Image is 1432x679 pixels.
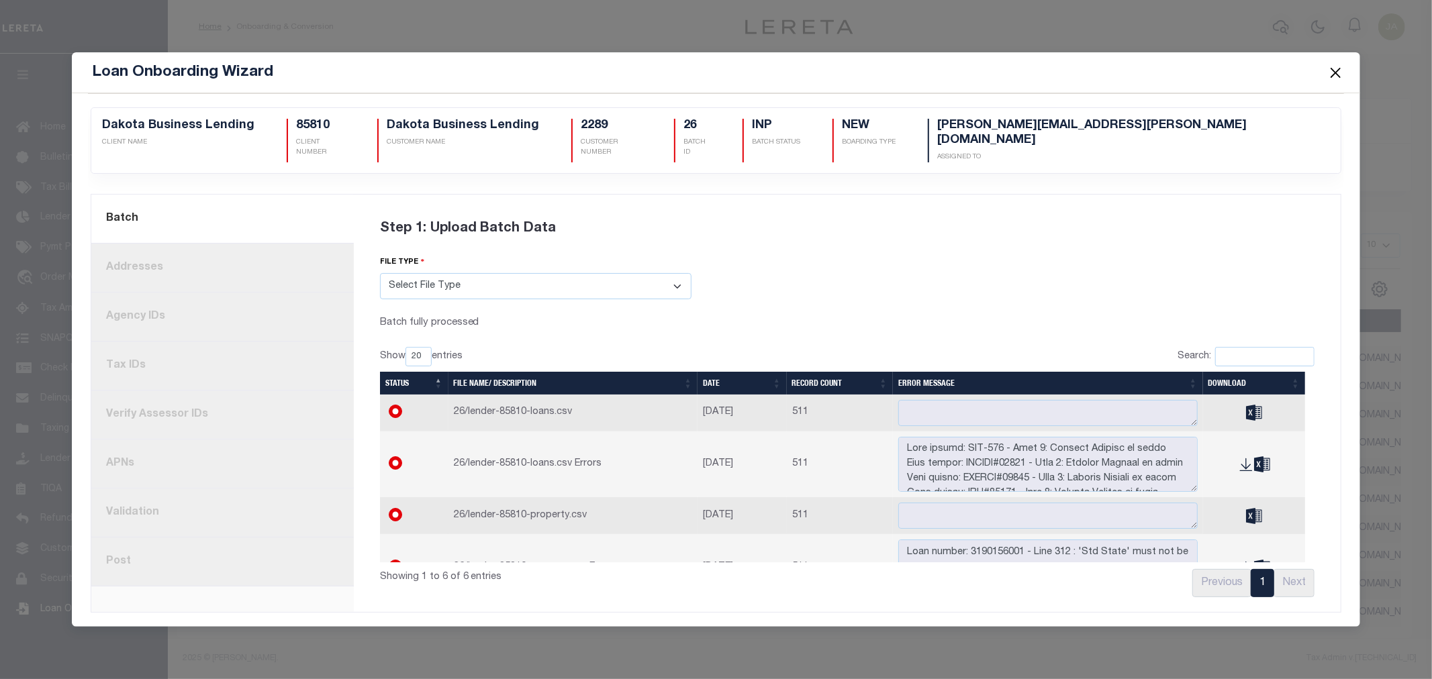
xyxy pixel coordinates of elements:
[698,431,786,498] td: [DATE]
[898,539,1198,595] textarea: Loan number: 3190156001 - Line 312 : 'Std State' must not be empty. Loan number: 3190156001 - Lin...
[752,138,800,148] p: BATCH STATUS
[842,138,896,148] p: Boarding Type
[581,119,642,134] h5: 2289
[91,244,354,293] a: Addresses
[698,395,786,431] td: [DATE]
[448,372,698,395] th: File Name/ Description: activate to sort column ascending
[91,342,354,390] a: Tax IDs
[448,497,698,534] td: 26/lender-85810-property.csv
[448,431,698,498] td: 26/lender-85810-loans.csv Errors
[91,293,354,342] a: Agency IDs
[937,119,1298,148] h5: [PERSON_NAME][EMAIL_ADDRESS][PERSON_NAME][DOMAIN_NAME]
[387,138,539,148] p: CUSTOMER NAME
[380,256,425,268] label: file type
[842,119,896,134] h5: NEW
[787,534,894,600] td: 511
[581,138,642,158] p: CUSTOMER NUMBER
[296,138,345,158] p: CLIENT NUMBER
[380,347,463,366] label: Show entries
[683,138,711,158] p: BATCH ID
[698,372,786,395] th: Date: activate to sort column ascending
[387,119,539,134] h5: Dakota Business Lending
[102,119,254,134] h5: Dakota Business Lending
[405,347,432,366] select: Showentries
[296,119,345,134] h5: 85810
[91,439,354,488] a: APNs
[1178,347,1315,366] label: Search:
[1215,347,1315,366] input: Search:
[91,195,354,244] a: Batch
[893,372,1203,395] th: Error Message: activate to sort column ascending
[91,390,354,439] a: Verify Assessor IDs
[698,497,786,534] td: [DATE]
[898,437,1198,492] textarea: Lore ipsumd: SIT-576 - Amet 9: Consect Adipisc el seddo Eius tempor: INCIDI#02821 - Utla 2: Etdol...
[380,315,691,331] div: Batch fully processed
[1251,569,1274,597] a: 1
[102,138,254,148] p: CLIENT NAME
[380,372,448,395] th: Status: activate to sort column descending
[448,534,698,600] td: 26/lender-85810-property.csv Errors
[92,63,273,82] h5: Loan Onboarding Wizard
[787,431,894,498] td: 511
[937,152,1298,162] p: Assigned To
[380,562,759,585] div: Showing 1 to 6 of 6 entries
[683,119,711,134] h5: 26
[1327,64,1344,81] button: Close
[787,395,894,431] td: 511
[752,119,800,134] h5: INP
[448,395,698,431] td: 26/lender-85810-loans.csv
[698,534,786,600] td: [DATE]
[91,488,354,537] a: Validation
[380,203,1315,255] div: Step 1: Upload Batch Data
[787,497,894,534] td: 511
[1203,372,1306,395] th: Download: activate to sort column ascending
[91,537,354,586] a: Post
[787,372,894,395] th: Record Count: activate to sort column ascending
